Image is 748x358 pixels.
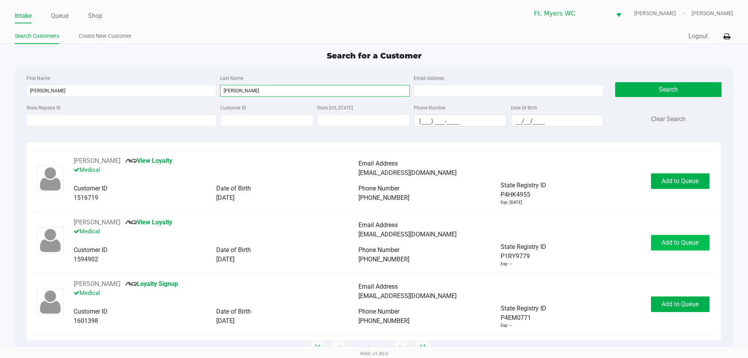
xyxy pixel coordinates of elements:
span: Add to Queue [662,239,699,246]
div: Exp: [DATE] [501,199,522,206]
button: Select [611,4,626,23]
button: Add to Queue [651,296,709,312]
label: Customer ID [220,104,246,111]
label: First Name [26,75,50,82]
span: Web: v1.40.0 [360,351,388,356]
span: P4EM0771 [501,313,531,323]
input: Format: MM/DD/YYYY [511,115,603,127]
span: [DATE] [216,194,235,201]
a: View Loyalty [125,157,172,164]
span: [PHONE_NUMBER] [358,256,409,263]
span: Phone Number [358,308,399,315]
a: Create New Customer [79,31,132,41]
span: Phone Number [358,185,399,192]
span: Date of Birth [216,308,251,315]
button: Add to Queue [651,235,709,250]
button: Logout [688,32,708,41]
span: [DATE] [216,256,235,263]
div: Exp: -- [501,323,512,329]
label: Phone Number [414,104,446,111]
span: Date of Birth [216,246,251,254]
span: 1516719 [74,194,98,201]
p: Medical [74,227,358,236]
span: Customer ID [74,185,108,192]
span: [PERSON_NAME] [634,9,692,18]
label: Last Name [220,75,243,82]
app-submit-button: Move to last page [415,340,430,356]
label: State Registry ID [26,104,61,111]
span: State Registry ID [501,305,546,312]
span: Email Address [358,221,398,229]
button: See customer info [74,218,120,227]
span: [DATE] [216,317,235,324]
span: Phone Number [358,246,399,254]
span: [PERSON_NAME] [692,9,733,18]
app-submit-button: Move to first page [310,340,325,356]
app-submit-button: Next [394,340,408,356]
p: Medical [74,166,358,175]
span: Customer ID [74,246,108,254]
input: Format: (999) 999-9999 [414,115,506,127]
button: See customer info [74,279,120,289]
span: Customer ID [74,308,108,315]
a: Search Customers [15,31,59,41]
a: View Loyalty [125,219,172,226]
button: Search [615,82,721,97]
span: Email Address [358,160,398,167]
span: [EMAIL_ADDRESS][DOMAIN_NAME] [358,231,457,238]
span: [PHONE_NUMBER] [358,194,409,201]
a: Queue [51,11,69,21]
span: P4HK4955 [501,190,530,199]
span: Email Address [358,283,398,290]
app-submit-button: Previous [333,340,346,356]
kendo-maskedtextbox: Format: MM/DD/YYYY [511,115,604,127]
span: Add to Queue [662,300,699,308]
span: 1594902 [74,256,98,263]
span: 1601398 [74,317,98,324]
span: [PHONE_NUMBER] [358,317,409,324]
span: P1RY9779 [501,252,530,261]
p: Medical [74,289,358,298]
button: Clear Search [651,115,686,124]
span: State Registry ID [501,182,546,189]
div: Exp: -- [501,261,512,268]
span: Search for a Customer [327,51,422,60]
a: Intake [15,11,32,21]
span: State Registry ID [501,243,546,250]
kendo-maskedtextbox: Format: (999) 999-9999 [414,115,507,127]
span: [EMAIL_ADDRESS][DOMAIN_NAME] [358,169,457,176]
label: State [US_STATE] [317,104,353,111]
span: [EMAIL_ADDRESS][DOMAIN_NAME] [358,292,457,300]
a: Shop [88,11,102,21]
span: Add to Queue [662,177,699,185]
span: 1 - 5 of 5 items [354,344,386,352]
span: Date of Birth [216,185,251,192]
button: Add to Queue [651,173,709,189]
label: Date Of Birth [511,104,537,111]
a: Loyalty Signup [125,280,178,287]
label: Email Address [414,75,444,82]
span: Ft. Myers WC [534,9,607,18]
button: See customer info [74,156,120,166]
